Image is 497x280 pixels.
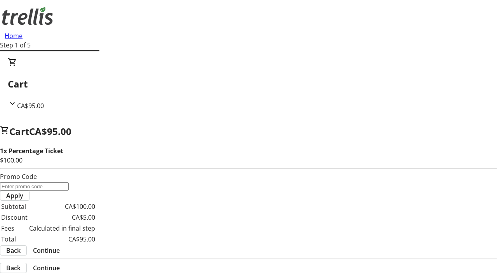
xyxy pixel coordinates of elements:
[9,125,29,138] span: Cart
[6,263,21,273] span: Back
[17,101,44,110] span: CA$95.00
[27,263,66,273] button: Continue
[8,77,489,91] h2: Cart
[1,223,28,233] td: Fees
[1,234,28,244] td: Total
[29,201,96,212] td: CA$100.00
[29,125,71,138] span: CA$95.00
[33,246,60,255] span: Continue
[29,212,96,222] td: CA$5.00
[33,263,60,273] span: Continue
[29,223,96,233] td: Calculated in final step
[6,191,23,200] span: Apply
[29,234,96,244] td: CA$95.00
[8,58,489,110] div: CartCA$95.00
[1,201,28,212] td: Subtotal
[1,212,28,222] td: Discount
[6,246,21,255] span: Back
[27,246,66,255] button: Continue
